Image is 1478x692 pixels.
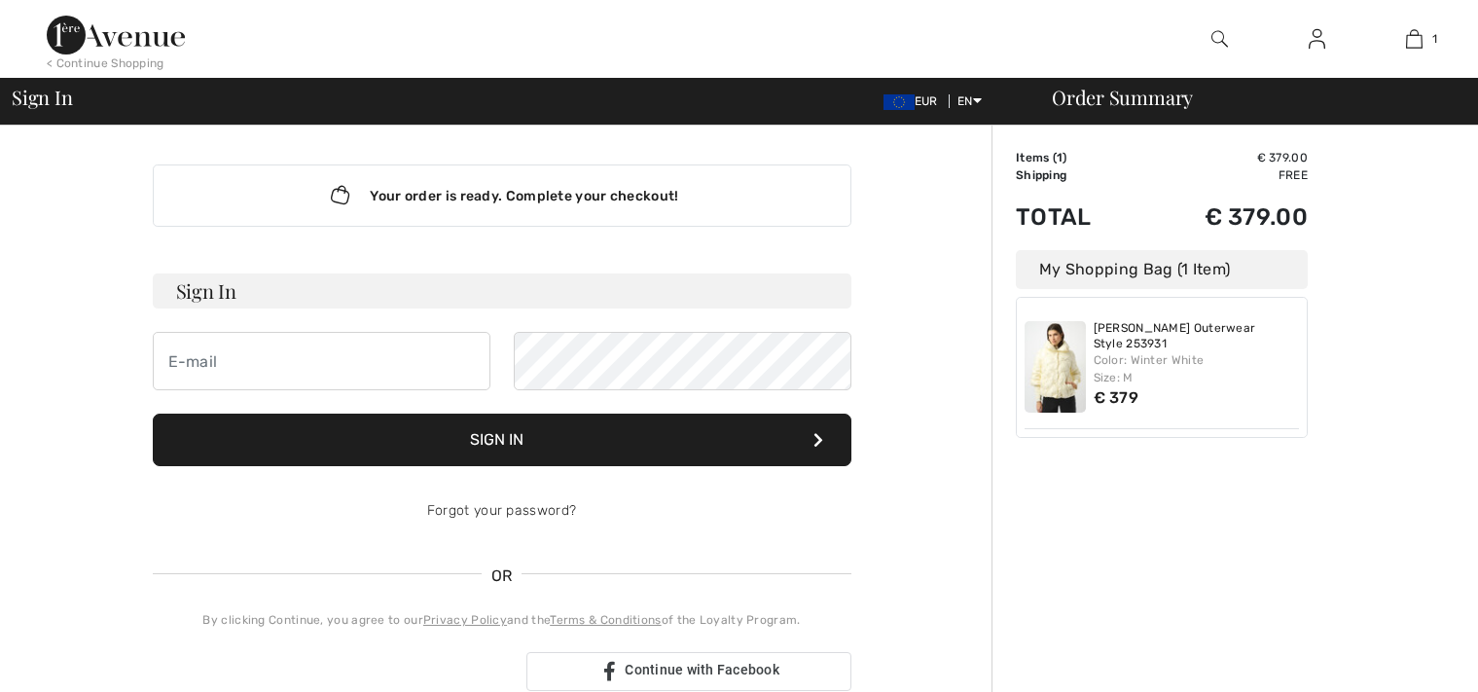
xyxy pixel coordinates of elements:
a: Forgot your password? [427,502,576,519]
img: 1ère Avenue [47,16,185,55]
div: < Continue Shopping [47,55,164,72]
iframe: Okno Zaloguj się przez Google [1078,19,1459,312]
div: By clicking Continue, you agree to our and the of the Loyalty Program. [153,611,851,629]
img: Euro [883,94,915,110]
img: Joseph Ribkoff Outerwear Style 253931 [1025,321,1086,413]
input: E-mail [153,332,490,390]
button: Sign In [153,414,851,466]
a: [PERSON_NAME] Outerwear Style 253931 [1094,321,1300,351]
span: Continue with Facebook [625,662,779,677]
span: EUR [883,94,946,108]
td: Items ( ) [1016,149,1138,166]
span: € 379 [1094,388,1139,407]
span: 1 [1057,151,1063,164]
div: Your order is ready. Complete your checkout! [153,164,851,227]
span: OR [482,565,523,588]
td: Shipping [1016,166,1138,184]
a: Continue with Facebook [526,652,851,691]
h3: Sign In [153,273,851,309]
a: Privacy Policy [423,613,507,627]
div: Color: Winter White Size: M [1094,351,1300,386]
div: My Shopping Bag (1 Item) [1016,250,1308,289]
a: Terms & Conditions [550,613,661,627]
span: EN [957,94,982,108]
td: Total [1016,184,1138,250]
div: Order Summary [1028,88,1466,107]
span: Sign In [12,88,72,107]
